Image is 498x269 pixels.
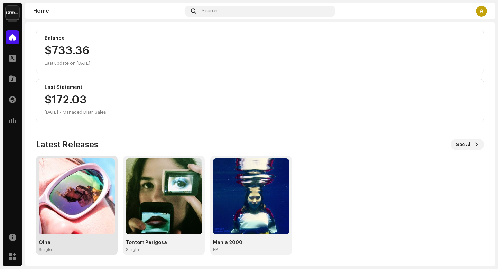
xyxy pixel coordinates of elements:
[126,158,202,234] img: f3c41038-1570-45f6-b3c9-05a4d3282ce9
[6,6,19,19] img: 408b884b-546b-4518-8448-1008f9c76b02
[45,36,476,41] div: Balance
[39,158,115,234] img: 97830168-3703-461b-a241-ac596bfbc871
[126,247,139,252] div: Single
[126,240,202,245] div: Tontom Perigosa
[451,139,484,150] button: See All
[45,59,476,67] div: Last update on [DATE]
[36,139,98,150] h3: Latest Releases
[45,85,476,90] div: Last Statement
[63,108,106,117] div: Managed Distr. Sales
[213,247,218,252] div: EP
[456,138,472,151] span: See All
[39,240,115,245] div: Olha
[36,30,484,73] re-o-card-value: Balance
[36,79,484,122] re-o-card-value: Last Statement
[202,8,218,14] span: Search
[45,108,58,117] div: [DATE]
[213,158,289,234] img: 91b80e57-5260-4a3c-8086-a8d18470d404
[33,8,183,14] div: Home
[39,247,52,252] div: Single
[213,240,289,245] div: Mania 2000
[476,6,487,17] div: A
[59,108,61,117] div: •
